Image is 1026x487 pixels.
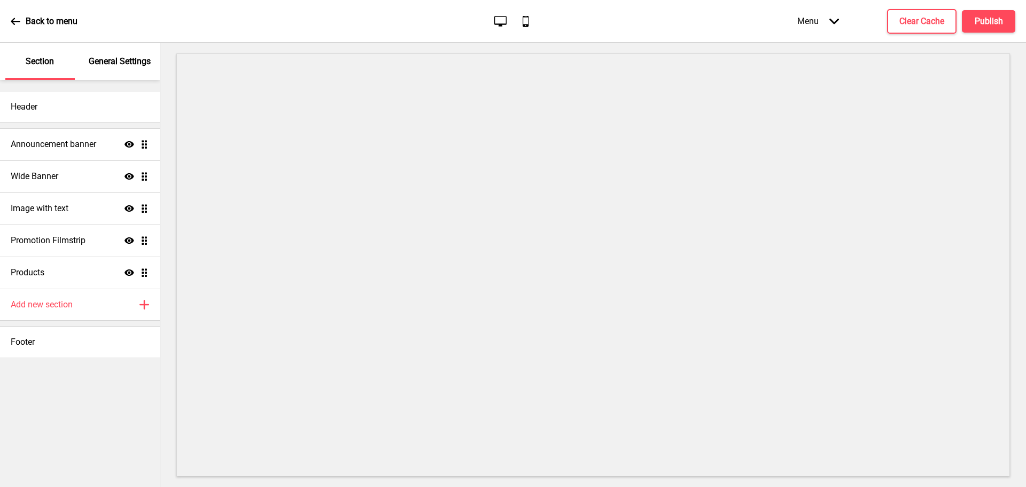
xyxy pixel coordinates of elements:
h4: Footer [11,336,35,348]
h4: Publish [975,16,1003,27]
button: Publish [962,10,1015,33]
h4: Promotion Filmstrip [11,235,85,246]
p: Section [26,56,54,67]
h4: Image with text [11,203,68,214]
h4: Wide Banner [11,171,58,182]
p: Back to menu [26,16,77,27]
h4: Header [11,101,37,113]
h4: Clear Cache [899,16,944,27]
p: General Settings [89,56,151,67]
h4: Products [11,267,44,279]
button: Clear Cache [887,9,957,34]
h4: Announcement banner [11,138,96,150]
div: Menu [787,5,850,37]
h4: Add new section [11,299,73,311]
a: Back to menu [11,7,77,36]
